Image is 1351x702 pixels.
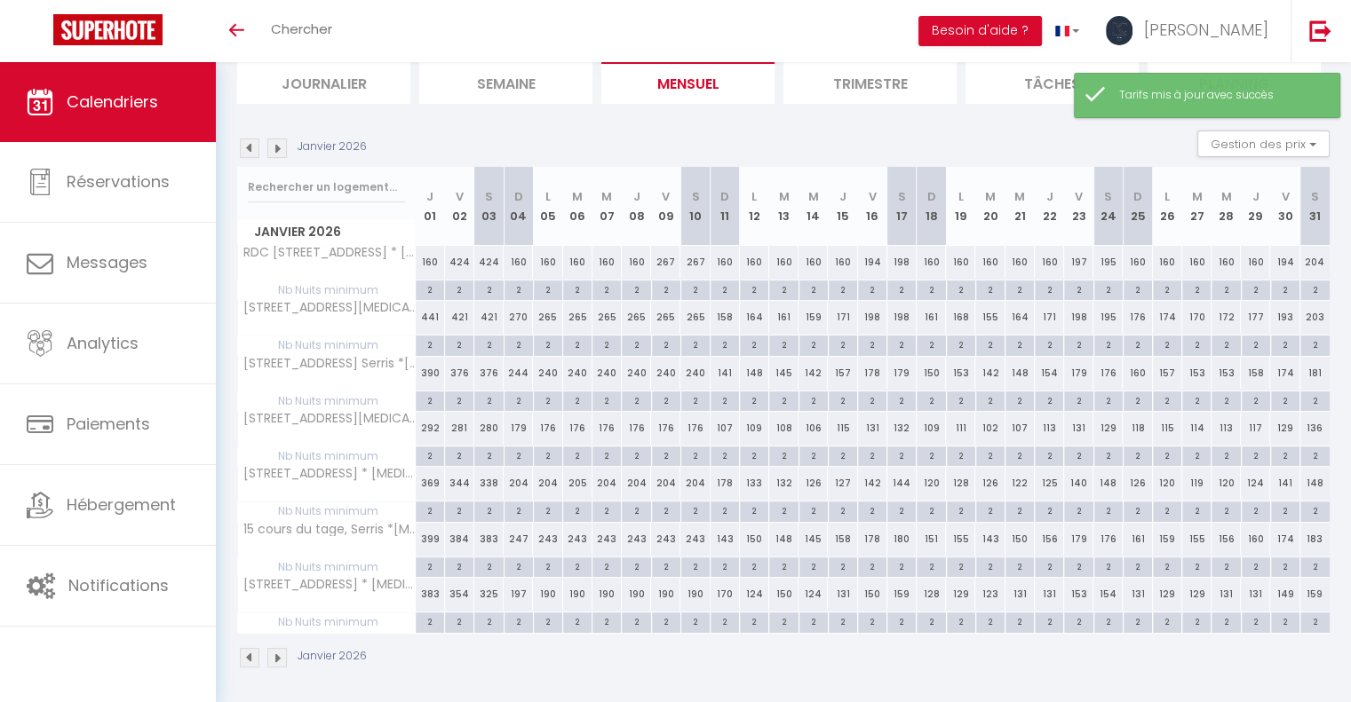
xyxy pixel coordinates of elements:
[799,357,828,390] div: 142
[1212,167,1241,246] th: 28
[946,246,975,279] div: 160
[975,301,1005,334] div: 155
[622,357,651,390] div: 240
[445,335,473,352] div: 2
[1123,167,1152,246] th: 25
[445,357,474,390] div: 376
[622,167,651,246] th: 08
[1035,280,1063,297] div: 2
[1271,335,1299,352] div: 2
[828,412,857,445] div: 115
[799,412,828,445] div: 106
[67,170,170,193] span: Réservations
[445,412,474,445] div: 281
[1153,246,1182,279] div: 160
[1064,391,1093,408] div: 2
[887,246,917,279] div: 198
[779,188,790,205] abbr: M
[504,412,533,445] div: 179
[966,60,1139,104] li: Tâches
[946,301,975,334] div: 168
[1144,19,1268,41] span: [PERSON_NAME]
[504,246,533,279] div: 160
[711,280,739,297] div: 2
[1241,246,1270,279] div: 160
[751,188,757,205] abbr: L
[946,412,975,445] div: 111
[839,188,846,205] abbr: J
[1119,87,1322,104] div: Tarifs mis à jour avec succès
[53,14,163,45] img: Super Booking
[416,391,444,408] div: 2
[474,335,503,352] div: 2
[1005,412,1035,445] div: 107
[828,246,857,279] div: 160
[1133,188,1142,205] abbr: D
[504,167,533,246] th: 04
[1212,391,1240,408] div: 2
[1191,188,1202,205] abbr: M
[504,357,533,390] div: 244
[622,246,651,279] div: 160
[769,301,799,334] div: 161
[1035,391,1063,408] div: 2
[975,246,1005,279] div: 160
[858,412,887,445] div: 131
[1182,357,1212,390] div: 153
[1153,167,1182,246] th: 26
[592,357,622,390] div: 240
[799,391,828,408] div: 2
[601,188,612,205] abbr: M
[592,246,622,279] div: 160
[592,280,621,297] div: 2
[1104,188,1112,205] abbr: S
[651,167,680,246] th: 09
[1182,167,1212,246] th: 27
[769,167,799,246] th: 13
[711,335,739,352] div: 2
[858,280,886,297] div: 2
[563,391,592,408] div: 2
[711,246,740,279] div: 160
[652,391,680,408] div: 2
[828,357,857,390] div: 157
[474,391,503,408] div: 2
[419,60,592,104] li: Semaine
[1212,335,1240,352] div: 2
[1035,167,1064,246] th: 22
[769,246,799,279] div: 160
[1212,357,1241,390] div: 153
[681,391,710,408] div: 2
[652,335,680,352] div: 2
[563,412,592,445] div: 176
[456,188,464,205] abbr: V
[622,391,650,408] div: 2
[858,167,887,246] th: 16
[238,219,415,245] span: Janvier 2026
[241,412,418,425] span: [STREET_ADDRESS][MEDICAL_DATA]*
[711,412,740,445] div: 107
[691,188,699,205] abbr: S
[680,167,710,246] th: 10
[917,412,946,445] div: 109
[68,574,169,596] span: Notifications
[14,7,68,60] button: Ouvrir le widget de chat LiveChat
[947,391,975,408] div: 2
[533,167,562,246] th: 05
[1093,246,1123,279] div: 195
[1270,301,1299,334] div: 193
[783,60,957,104] li: Trimestre
[1242,335,1270,352] div: 2
[1271,280,1299,297] div: 2
[1300,391,1330,408] div: 2
[799,246,828,279] div: 160
[828,301,857,334] div: 171
[740,412,769,445] div: 109
[445,301,474,334] div: 421
[1242,280,1270,297] div: 2
[829,391,857,408] div: 2
[1182,301,1212,334] div: 170
[1124,280,1152,297] div: 2
[1106,16,1132,45] img: ...
[426,188,433,205] abbr: J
